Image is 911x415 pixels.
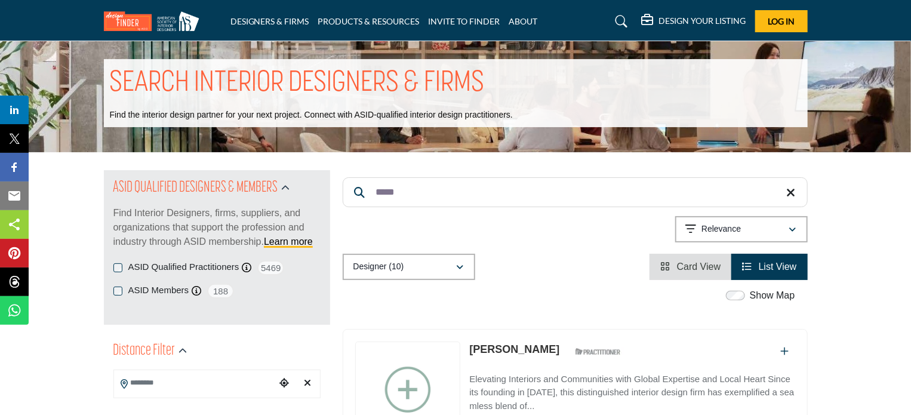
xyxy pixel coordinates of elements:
[343,254,475,280] button: Designer (10)
[110,109,513,121] p: Find the interior design partner for your next project. Connect with ASID-qualified interior desi...
[701,223,741,235] p: Relevance
[429,16,500,26] a: INVITE TO FINDER
[750,288,795,303] label: Show Map
[469,342,559,358] p: Pearl Schaar
[731,254,807,280] li: List View
[759,262,797,272] span: List View
[677,262,721,272] span: Card View
[114,371,275,395] input: Search Location
[781,346,789,356] a: Add To List
[768,16,795,26] span: Log In
[659,16,746,26] h5: DESIGN YOUR LISTING
[299,371,317,396] div: Clear search location
[660,262,721,272] a: View Card
[755,10,808,32] button: Log In
[207,284,234,299] span: 188
[604,12,635,31] a: Search
[469,373,795,413] p: Elevating Interiors and Communities with Global Expertise and Local Heart Since its founding in [...
[353,261,404,273] p: Designer (10)
[509,16,538,26] a: ABOUT
[128,260,239,274] label: ASID Qualified Practitioners
[469,365,795,413] a: Elevating Interiors and Communities with Global Expertise and Local Heart Since its founding in [...
[469,343,559,355] a: [PERSON_NAME]
[113,340,176,362] h2: Distance Filter
[230,16,309,26] a: DESIGNERS & FIRMS
[113,287,122,296] input: ASID Members checkbox
[742,262,796,272] a: View List
[275,371,293,396] div: Choose your current location
[318,16,420,26] a: PRODUCTS & RESOURCES
[113,177,278,199] h2: ASID QUALIFIED DESIGNERS & MEMBERS
[264,236,313,247] a: Learn more
[642,14,746,29] div: DESIGN YOUR LISTING
[104,11,205,31] img: Site Logo
[113,206,321,249] p: Find Interior Designers, firms, suppliers, and organizations that support the profession and indu...
[571,345,624,359] img: ASID Qualified Practitioners Badge Icon
[343,177,808,207] input: Search Keyword
[257,260,284,275] span: 5469
[650,254,731,280] li: Card View
[113,263,122,272] input: ASID Qualified Practitioners checkbox
[128,284,189,297] label: ASID Members
[675,216,808,242] button: Relevance
[110,65,485,102] h1: SEARCH INTERIOR DESIGNERS & FIRMS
